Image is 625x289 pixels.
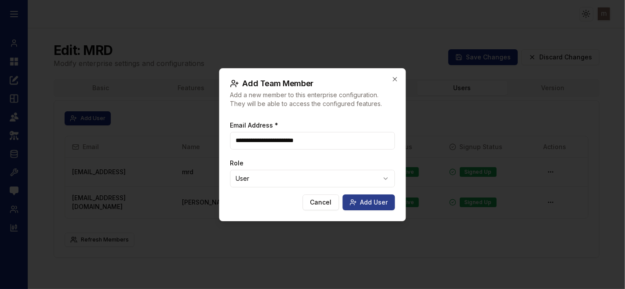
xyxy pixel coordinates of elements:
button: Cancel [303,194,339,210]
p: Add a new member to this enterprise configuration. They will be able to access the configured fea... [230,91,395,108]
label: Role [230,160,395,166]
label: Email Address * [230,122,395,128]
span: Add Team Member [243,80,313,88]
button: Add User [343,194,395,210]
